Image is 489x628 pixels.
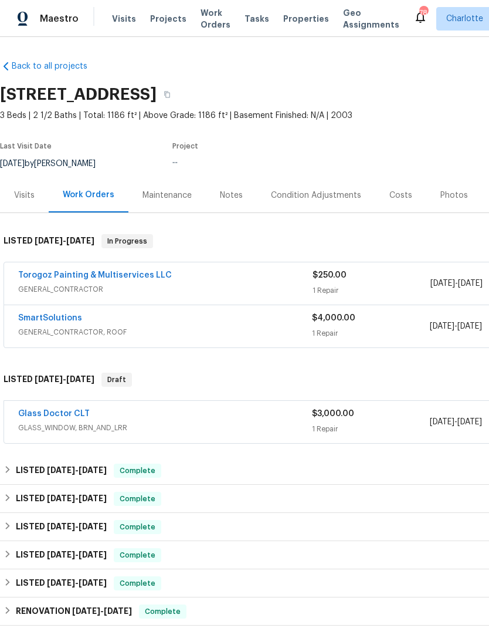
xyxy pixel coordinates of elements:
span: Maestro [40,13,79,25]
span: [DATE] [72,607,100,615]
h6: LISTED [16,548,107,562]
span: [DATE] [35,237,63,245]
span: - [47,551,107,559]
span: - [35,237,94,245]
h6: LISTED [16,464,107,478]
span: Complete [115,578,160,589]
h6: LISTED [4,234,94,248]
h6: RENOVATION [16,605,132,619]
div: Work Orders [63,189,114,201]
span: [DATE] [66,237,94,245]
span: - [35,375,94,383]
span: [DATE] [79,551,107,559]
span: [DATE] [79,466,107,474]
span: [DATE] [457,322,482,330]
span: [DATE] [79,494,107,502]
span: Complete [115,521,160,533]
span: Complete [140,606,185,617]
span: [DATE] [104,607,132,615]
span: Complete [115,465,160,477]
div: ... [172,157,398,165]
span: Complete [115,549,160,561]
span: - [47,522,107,531]
span: $3,000.00 [312,410,354,418]
a: SmartSolutions [18,314,82,322]
span: - [430,416,482,428]
span: - [47,466,107,474]
h6: LISTED [4,373,94,387]
h6: LISTED [16,492,107,506]
span: [DATE] [430,279,455,288]
div: 1 Repair [312,327,429,339]
div: Condition Adjustments [271,190,361,201]
span: [DATE] [79,579,107,587]
span: [DATE] [47,579,75,587]
span: [DATE] [430,322,454,330]
div: 78 [419,7,427,19]
span: GENERAL_CONTRACTOR [18,283,313,295]
span: $250.00 [313,271,347,279]
span: [DATE] [35,375,63,383]
span: [DATE] [430,418,454,426]
span: - [430,278,483,289]
div: 1 Repair [312,423,429,435]
span: Geo Assignments [343,7,399,31]
span: [DATE] [66,375,94,383]
div: Visits [14,190,35,201]
div: Notes [220,190,243,201]
span: Visits [112,13,136,25]
a: Glass Doctor CLT [18,410,90,418]
a: Torogoz Painting & Multiservices LLC [18,271,172,279]
div: Costs [389,190,412,201]
span: [DATE] [47,551,75,559]
button: Copy Address [157,84,178,105]
span: Project [172,143,198,150]
h6: LISTED [16,520,107,534]
span: [DATE] [47,466,75,474]
span: Properties [283,13,329,25]
span: [DATE] [79,522,107,531]
span: Draft [103,374,131,386]
div: Maintenance [142,190,192,201]
div: Photos [440,190,468,201]
span: [DATE] [47,522,75,531]
div: 1 Repair [313,285,430,296]
span: [DATE] [458,279,483,288]
h6: LISTED [16,576,107,590]
span: Work Orders [201,7,230,31]
span: GENERAL_CONTRACTOR, ROOF [18,326,312,338]
span: Tasks [244,15,269,23]
span: $4,000.00 [312,314,355,322]
span: Projects [150,13,186,25]
span: Complete [115,493,160,505]
span: GLASS_WINDOW, BRN_AND_LRR [18,422,312,434]
span: - [72,607,132,615]
span: In Progress [103,235,152,247]
span: [DATE] [457,418,482,426]
span: Charlotte [446,13,483,25]
span: - [47,579,107,587]
span: - [430,320,482,332]
span: [DATE] [47,494,75,502]
span: - [47,494,107,502]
